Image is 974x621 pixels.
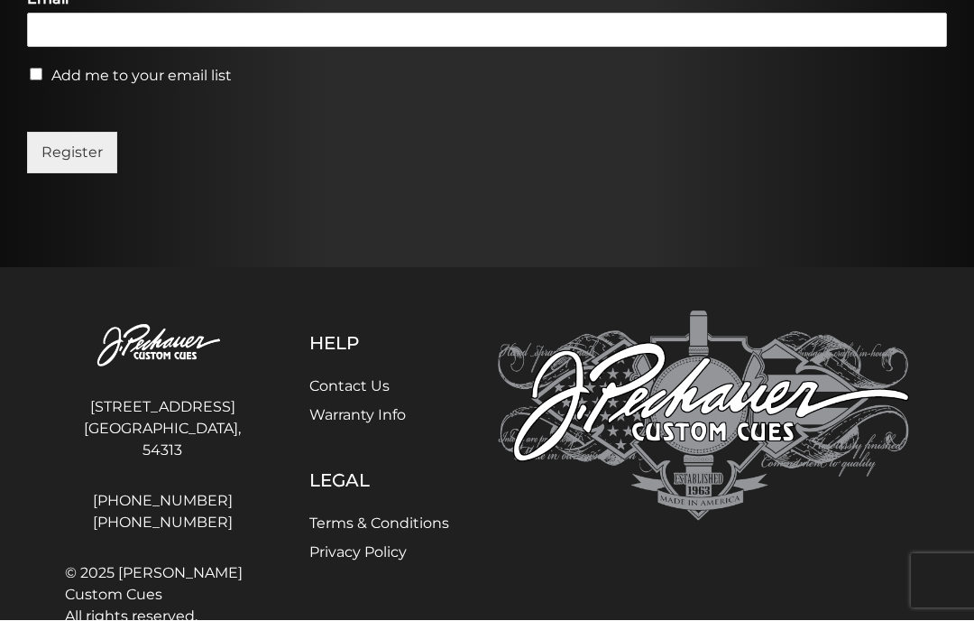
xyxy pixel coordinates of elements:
label: Add me to your email list [51,68,232,85]
img: Pechauer Custom Cues [65,311,260,383]
h5: Help [309,333,449,355]
address: [STREET_ADDRESS] [GEOGRAPHIC_DATA], 54313 [65,390,260,469]
a: [PHONE_NUMBER] [65,491,260,513]
a: Contact Us [309,378,390,395]
a: [PHONE_NUMBER] [65,513,260,534]
a: Warranty Info [309,407,406,424]
a: Terms & Conditions [309,515,449,533]
button: Register [27,133,117,174]
a: Privacy Policy [309,544,407,561]
img: Pechauer Custom Cues [498,311,909,522]
h5: Legal [309,470,449,492]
